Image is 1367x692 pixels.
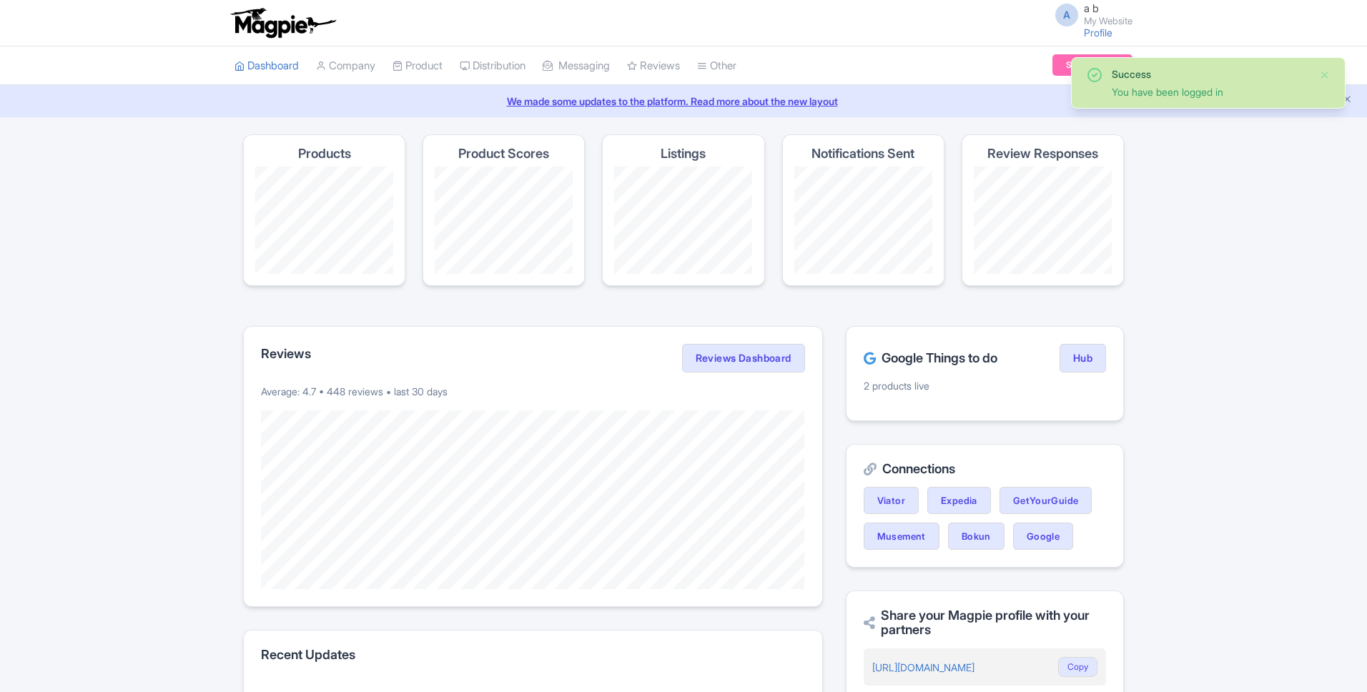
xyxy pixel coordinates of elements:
[1052,54,1132,76] a: Subscription
[927,487,991,514] a: Expedia
[1112,84,1308,99] div: You have been logged in
[697,46,736,86] a: Other
[1058,657,1097,677] button: Copy
[987,147,1098,161] h4: Review Responses
[261,347,311,361] h2: Reviews
[227,7,338,39] img: logo-ab69f6fb50320c5b225c76a69d11143b.png
[543,46,610,86] a: Messaging
[864,608,1106,637] h2: Share your Magpie profile with your partners
[1084,26,1112,39] a: Profile
[460,46,525,86] a: Distribution
[393,46,443,86] a: Product
[864,462,1106,476] h2: Connections
[1112,66,1308,81] div: Success
[661,147,706,161] h4: Listings
[9,94,1358,109] a: We made some updates to the platform. Read more about the new layout
[864,487,919,514] a: Viator
[811,147,914,161] h4: Notifications Sent
[1060,344,1106,372] a: Hub
[316,46,375,86] a: Company
[864,378,1106,393] p: 2 products live
[458,147,549,161] h4: Product Scores
[1084,1,1099,15] span: a b
[1319,66,1331,84] button: Close
[261,384,805,399] p: Average: 4.7 • 448 reviews • last 30 days
[1013,523,1073,550] a: Google
[864,523,939,550] a: Musement
[682,344,805,372] a: Reviews Dashboard
[864,351,997,365] h2: Google Things to do
[261,648,805,662] h2: Recent Updates
[1084,16,1132,26] small: My Website
[1047,3,1132,26] a: A a b My Website
[298,147,351,161] h4: Products
[627,46,680,86] a: Reviews
[948,523,1005,550] a: Bokun
[235,46,299,86] a: Dashboard
[1055,4,1078,26] span: A
[872,661,974,673] a: [URL][DOMAIN_NAME]
[1342,92,1353,109] button: Close announcement
[1000,487,1092,514] a: GetYourGuide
